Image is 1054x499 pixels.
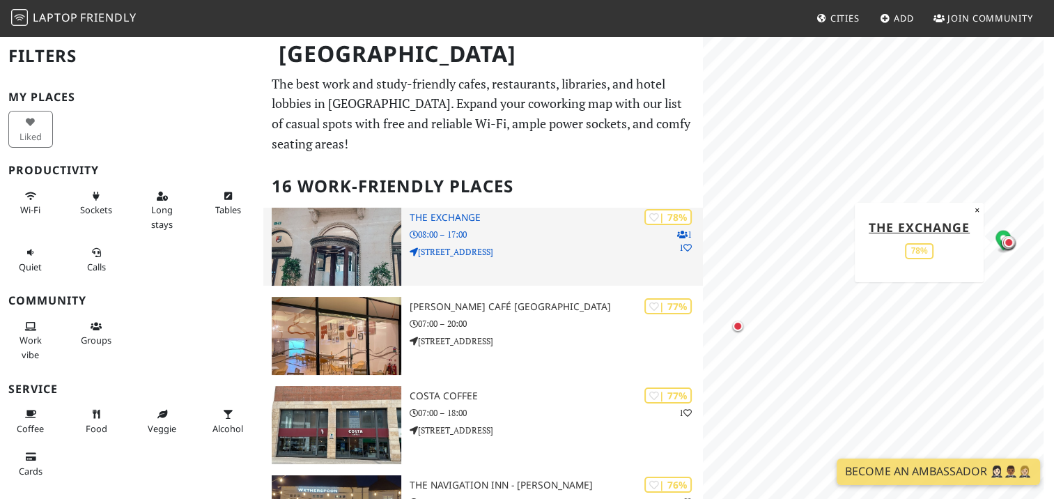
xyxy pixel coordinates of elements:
[894,12,914,24] span: Add
[215,204,241,216] span: Work-friendly tables
[272,165,694,208] h2: 16 Work-Friendly Places
[830,12,860,24] span: Cities
[87,261,106,273] span: Video/audio calls
[17,422,44,435] span: Coffee
[928,6,1039,31] a: Join Community
[644,387,692,404] div: | 77%
[999,234,1017,252] div: Map marker
[729,318,746,335] div: Map marker
[644,298,692,314] div: | 77%
[19,465,42,477] span: Credit cards
[644,477,692,493] div: | 76%
[11,9,28,26] img: LaptopFriendly
[1000,234,1017,251] div: Map marker
[410,479,702,491] h3: The Navigation Inn - [PERSON_NAME]
[148,422,176,435] span: Veggie
[999,233,1017,252] div: Map marker
[151,204,173,230] span: Long stays
[212,422,243,435] span: Alcohol
[20,204,40,216] span: Stable Wi-Fi
[263,297,702,375] a: Elio Café Birmingham | 77% [PERSON_NAME] Café [GEOGRAPHIC_DATA] 07:00 – 20:00 [STREET_ADDRESS]
[410,245,702,259] p: [STREET_ADDRESS]
[75,403,119,440] button: Food
[8,403,53,440] button: Coffee
[410,390,702,402] h3: Costa Coffee
[874,6,920,31] a: Add
[140,185,185,236] button: Long stays
[905,243,933,259] div: 78%
[11,6,137,31] a: LaptopFriendly LaptopFriendly
[8,294,255,307] h3: Community
[410,406,702,420] p: 07:00 – 18:00
[8,91,255,104] h3: My Places
[679,406,692,420] p: 1
[8,383,255,396] h3: Service
[81,334,111,346] span: Group tables
[272,208,401,286] img: The Exchange
[268,35,699,73] h1: [GEOGRAPHIC_DATA]
[970,202,984,217] button: Close popup
[677,228,692,254] p: 1 1
[263,208,702,286] a: The Exchange | 78% 11 The Exchange 08:00 – 17:00 [STREET_ADDRESS]
[410,301,702,313] h3: [PERSON_NAME] Café [GEOGRAPHIC_DATA]
[80,204,112,216] span: Power sockets
[811,6,865,31] a: Cities
[869,218,970,235] a: The Exchange
[410,424,702,437] p: [STREET_ADDRESS]
[272,74,694,154] p: The best work and study-friendly cafes, restaurants, libraries, and hotel lobbies in [GEOGRAPHIC_...
[80,10,136,25] span: Friendly
[410,212,702,224] h3: The Exchange
[140,403,185,440] button: Veggie
[8,164,255,177] h3: Productivity
[75,185,119,222] button: Sockets
[837,459,1040,485] a: Become an Ambassador 🤵🏻‍♀️🤵🏾‍♂️🤵🏼‍♀️
[8,185,53,222] button: Wi-Fi
[33,10,78,25] span: Laptop
[272,297,401,375] img: Elio Café Birmingham
[272,386,401,464] img: Costa Coffee
[1000,233,1018,252] div: Map marker
[263,386,702,464] a: Costa Coffee | 77% 1 Costa Coffee 07:00 – 18:00 [STREET_ADDRESS]
[20,334,42,360] span: People working
[947,12,1033,24] span: Join Community
[410,317,702,330] p: 07:00 – 20:00
[8,445,53,482] button: Cards
[206,185,251,222] button: Tables
[206,403,251,440] button: Alcohol
[995,230,1011,253] div: Map marker
[75,315,119,352] button: Groups
[19,261,42,273] span: Quiet
[410,335,702,348] p: [STREET_ADDRESS]
[8,35,255,77] h2: Filters
[75,241,119,278] button: Calls
[644,209,692,225] div: | 78%
[8,315,53,366] button: Work vibe
[410,228,702,241] p: 08:00 – 17:00
[8,241,53,278] button: Quiet
[86,422,107,435] span: Food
